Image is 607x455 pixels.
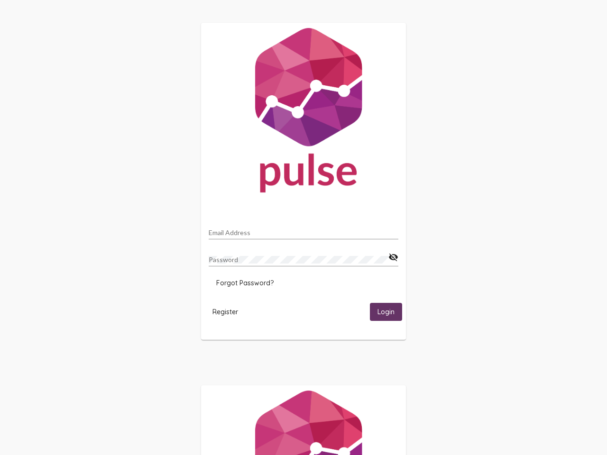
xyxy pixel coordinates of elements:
mat-icon: visibility_off [388,252,398,263]
span: Register [212,308,238,316]
button: Forgot Password? [209,274,281,291]
span: Forgot Password? [216,279,274,287]
button: Login [370,303,402,320]
img: Pulse For Good Logo [201,23,406,202]
button: Register [205,303,246,320]
span: Login [377,308,395,317]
